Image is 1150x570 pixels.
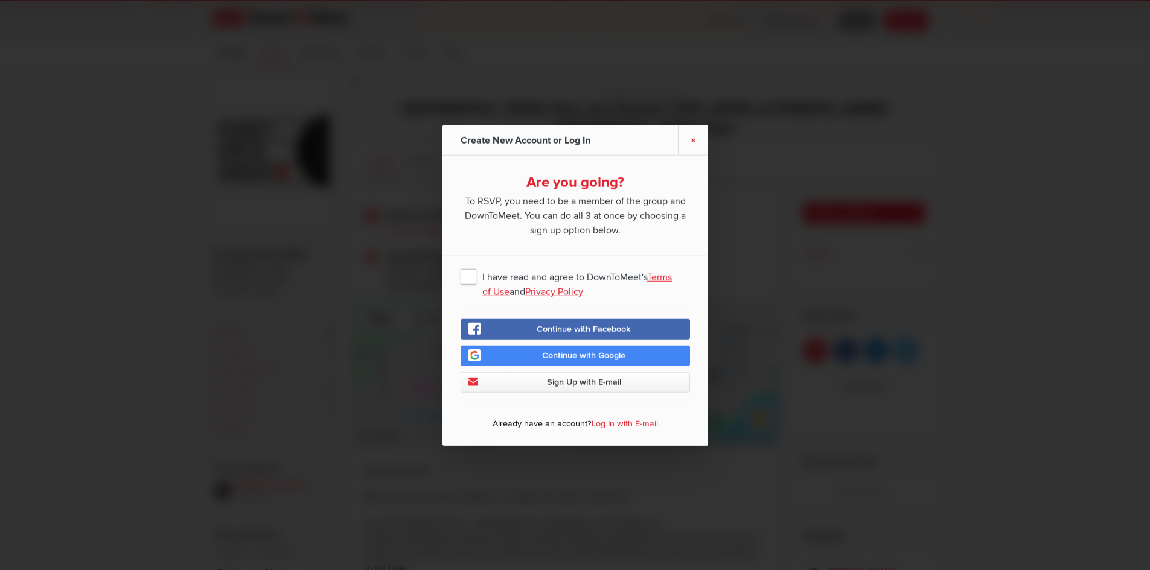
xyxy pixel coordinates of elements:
[461,372,690,392] a: Sign Up with E-mail
[461,191,690,237] span: To RSVP, you need to be a member of the group and DownToMeet. You can do all 3 at once by choosin...
[482,271,672,297] a: Terms of Use
[461,125,593,155] div: Create New Account or Log In
[461,318,690,339] a: Continue with Facebook
[461,265,690,287] span: I have read and agree to DownToMeet's and
[461,414,690,436] p: Already have an account?
[525,285,583,297] a: Privacy Policy
[546,376,621,387] span: Sign Up with E-mail
[461,345,690,366] a: Continue with Google
[537,323,631,334] span: Continue with Facebook
[542,350,625,360] span: Continue with Google
[678,125,708,154] a: ×
[461,173,690,191] div: Are you going?
[592,418,658,428] a: Log In with E-mail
